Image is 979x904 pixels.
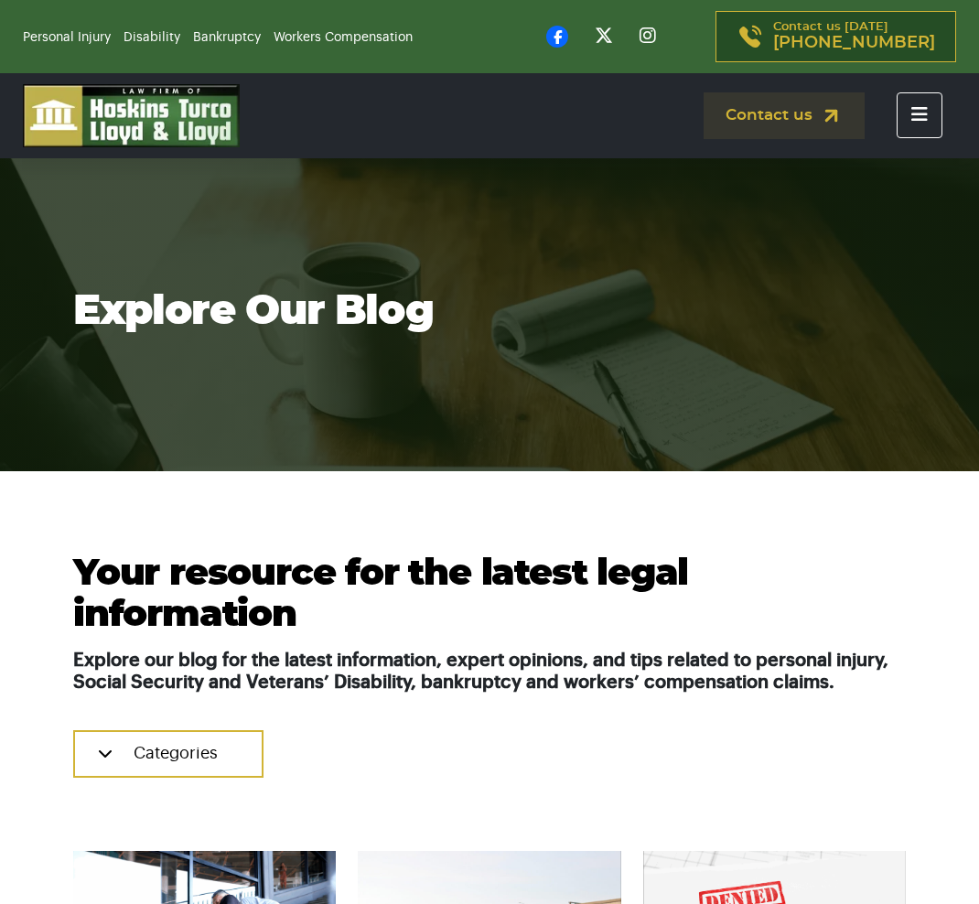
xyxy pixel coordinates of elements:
h2: Your resource for the latest legal information [73,554,906,636]
img: logo [23,84,240,147]
h5: Explore our blog for the latest information, expert opinions, and tips related to personal injury... [73,650,906,694]
a: Contact us [DATE][PHONE_NUMBER] [715,11,956,62]
span: Categories [134,745,218,761]
a: Personal Injury [23,31,111,44]
a: Bankruptcy [193,31,261,44]
a: Contact us [704,92,865,139]
span: [PHONE_NUMBER] [773,34,935,52]
p: Contact us [DATE] [773,21,935,52]
a: Workers Compensation [274,31,413,44]
h1: Explore Our Blog [73,286,906,337]
button: Toggle navigation [897,92,942,138]
a: Disability [124,31,180,44]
